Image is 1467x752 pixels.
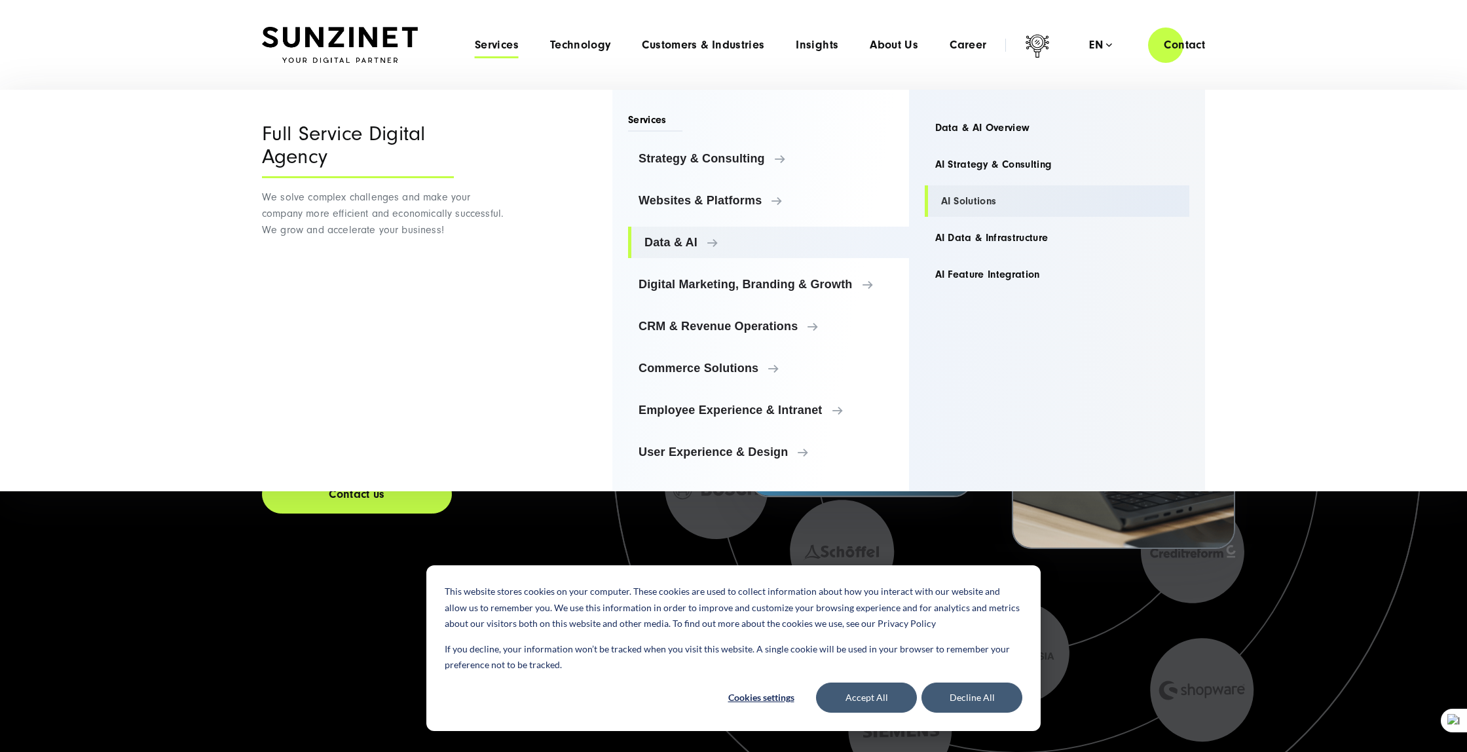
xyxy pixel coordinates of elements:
a: Technology [550,39,611,52]
span: Commerce Solutions [639,362,899,375]
button: Decline All [921,683,1022,713]
p: We solve complex challenges and make your company more efficient and economically successful. We ... [262,189,508,238]
a: Commerce Solutions [628,352,909,384]
p: This website stores cookies on your computer. These cookies are used to collect information about... [445,584,1022,632]
div: en [1089,39,1112,52]
span: Services [628,113,682,132]
a: Employee Experience & Intranet [628,394,909,426]
a: Contact us [262,475,452,514]
button: Accept All [816,683,917,713]
a: Contact [1148,26,1221,64]
span: Employee Experience & Intranet [639,404,899,417]
a: Services [475,39,519,52]
button: Cookies settings [711,683,811,713]
a: AI Strategy & Consulting [925,149,1190,180]
a: Websites & Platforms [628,185,909,216]
a: Insights [796,39,838,52]
a: CRM & Revenue Operations [628,310,909,342]
span: User Experience & Design [639,445,899,459]
p: If you decline, your information won’t be tracked when you visit this website. A single cookie wi... [445,641,1022,673]
a: Strategy & Consulting [628,143,909,174]
span: Strategy & Consulting [639,152,899,165]
a: AI Solutions [925,185,1190,217]
a: Career [950,39,986,52]
a: AI Feature Integration [925,259,1190,290]
a: Customers & Industries [642,39,764,52]
span: Data & AI [644,236,899,249]
a: AI Data & Infrastructure [925,222,1190,254]
a: Digital Marketing, Branding & Growth [628,269,909,300]
a: Data & AI [628,227,909,258]
div: Cookie banner [426,565,1041,731]
a: About Us [870,39,918,52]
a: Data & AI Overview [925,112,1190,143]
span: Digital Marketing, Branding & Growth [639,278,899,291]
span: Websites & Platforms [639,194,899,207]
span: CRM & Revenue Operations [639,320,899,333]
div: Full Service Digital Agency [262,122,454,178]
a: User Experience & Design [628,436,909,468]
img: SUNZINET Full Service Digital Agentur [262,27,418,64]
